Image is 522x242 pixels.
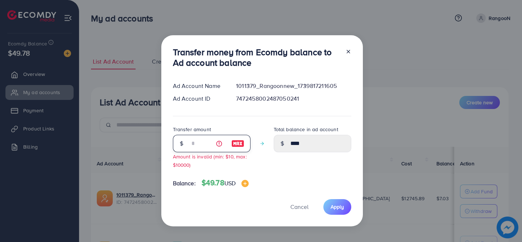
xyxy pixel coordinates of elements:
[230,82,357,90] div: 1011379_Rangoonnew_1739817211605
[274,126,338,133] label: Total balance in ad account
[290,203,308,211] span: Cancel
[173,153,247,168] small: Amount is invalid (min: $10, max: $10000)
[241,180,249,187] img: image
[202,178,249,187] h4: $49.78
[281,199,318,215] button: Cancel
[224,179,236,187] span: USD
[167,94,231,103] div: Ad Account ID
[230,94,357,103] div: 7472458002487050241
[231,139,244,148] img: image
[323,199,351,215] button: Apply
[167,82,231,90] div: Ad Account Name
[173,126,211,133] label: Transfer amount
[331,203,344,210] span: Apply
[173,179,196,187] span: Balance:
[173,47,340,68] h3: Transfer money from Ecomdy balance to Ad account balance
